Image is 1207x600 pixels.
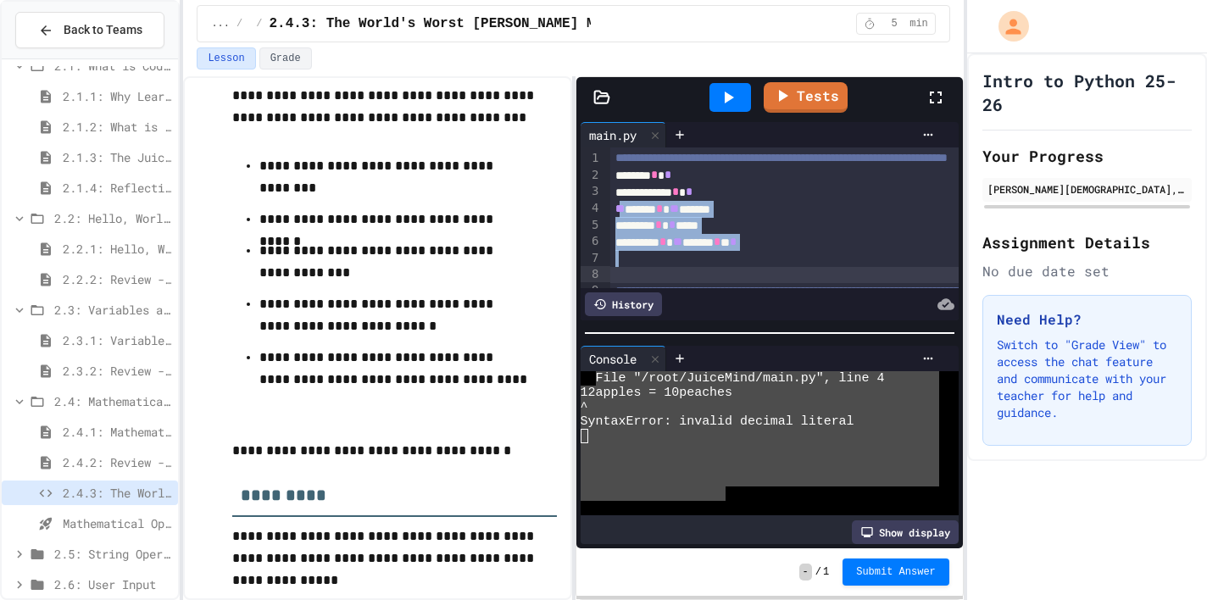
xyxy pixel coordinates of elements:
span: / [256,17,262,31]
div: 4 [581,200,602,217]
span: / [815,565,821,579]
div: 7 [581,250,602,266]
div: 2 [581,167,602,184]
span: 2.3: Variables and Data Types [54,301,171,319]
button: Grade [259,47,312,69]
div: 6 [581,233,602,250]
div: No due date set [982,261,1192,281]
a: Tests [764,82,848,113]
span: 2.4.3: The World's Worst [PERSON_NAME] Market [63,484,171,502]
span: 2.2.1: Hello, World! [63,240,171,258]
div: Console [581,346,666,371]
span: 2.4.2: Review - Mathematical Operators [63,453,171,471]
span: / [236,17,242,31]
h2: Assignment Details [982,231,1192,254]
button: Submit Answer [843,558,949,586]
h2: Your Progress [982,144,1192,168]
span: SyntaxError: invalid decimal literal [581,414,854,429]
div: main.py [581,122,666,147]
span: Back to Teams [64,21,142,39]
div: main.py [581,126,645,144]
p: Switch to "Grade View" to access the chat feature and communicate with your teacher for help and ... [997,336,1177,421]
span: min [909,17,928,31]
span: 2.5: String Operators [54,545,171,563]
span: 2.2: Hello, World! [54,209,171,227]
h1: Intro to Python 25-26 [982,69,1192,116]
button: Lesson [197,47,255,69]
div: 9 [581,282,602,299]
div: Console [581,350,645,368]
div: Show display [852,520,959,544]
span: 2.4: Mathematical Operators [54,392,171,410]
div: 5 [581,217,602,234]
span: 5 [881,17,908,31]
div: 3 [581,183,602,200]
span: 1 [823,565,829,579]
div: History [585,292,662,316]
span: 2.4.3: The World's Worst [PERSON_NAME] Market [269,14,635,34]
div: [PERSON_NAME][DEMOGRAPHIC_DATA], 6 [987,181,1187,197]
span: - [799,564,812,581]
span: 2.6: User Input [54,575,171,593]
span: File "/root/JuiceMind/main.py", line 4 [596,371,885,386]
div: 1 [581,150,602,167]
span: ^ [581,400,588,414]
span: Mathematical Operators - Quiz [63,514,171,532]
div: My Account [981,7,1033,46]
span: 2.2.2: Review - Hello, World! [63,270,171,288]
div: 8 [581,266,602,282]
h3: Need Help? [997,309,1177,330]
span: 12apples = 10peaches [581,386,732,400]
span: 2.1: What is Code? [54,57,171,75]
span: 2.1.4: Reflection - Evolving Technology [63,179,171,197]
span: ... [211,17,230,31]
span: 2.4.1: Mathematical Operators [63,423,171,441]
span: Submit Answer [856,565,936,579]
span: 2.3.2: Review - Variables and Data Types [63,362,171,380]
span: 2.1.3: The JuiceMind IDE [63,148,171,166]
span: 2.1.1: Why Learn to Program? [63,87,171,105]
span: 2.3.1: Variables and Data Types [63,331,171,349]
button: Back to Teams [15,12,164,48]
span: 2.1.2: What is Code? [63,118,171,136]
